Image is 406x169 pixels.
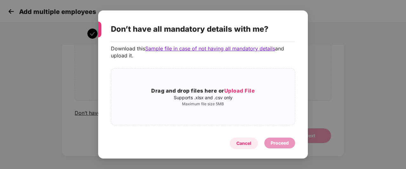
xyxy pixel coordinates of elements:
[145,45,275,52] span: Sample file in case of not having all mandatory details
[111,95,295,100] p: Supports .xlsx and .csv only
[236,140,251,147] div: Cancel
[111,17,280,42] div: Don’t have all mandatory details with me?
[111,45,295,59] p: Download this and upload it.
[111,101,295,107] p: Maximum file size 5MB
[224,88,255,94] span: Upload File
[111,87,295,95] h3: Drag and drop files here or
[271,140,289,146] div: Proceed
[111,68,295,125] span: Drag and drop files here orUpload FileSupports .xlsx and .csv onlyMaximum file size 5MB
